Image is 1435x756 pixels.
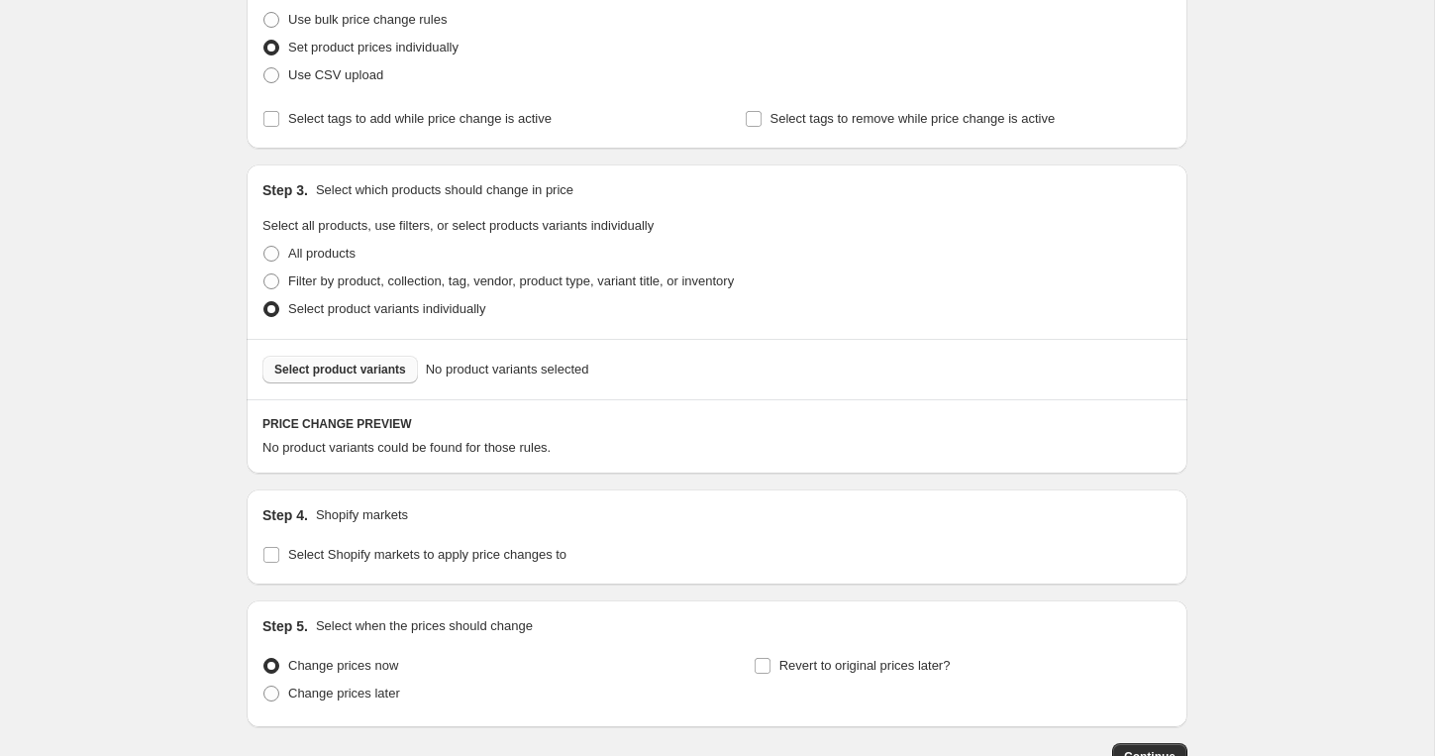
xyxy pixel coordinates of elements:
[316,616,533,636] p: Select when the prices should change
[262,616,308,636] h2: Step 5.
[316,505,408,525] p: Shopify markets
[288,67,383,82] span: Use CSV upload
[288,301,485,316] span: Select product variants individually
[288,273,734,288] span: Filter by product, collection, tag, vendor, product type, variant title, or inventory
[262,416,1172,432] h6: PRICE CHANGE PREVIEW
[262,505,308,525] h2: Step 4.
[288,246,356,261] span: All products
[288,658,398,673] span: Change prices now
[262,356,418,383] button: Select product variants
[770,111,1056,126] span: Select tags to remove while price change is active
[316,180,573,200] p: Select which products should change in price
[262,218,654,233] span: Select all products, use filters, or select products variants individually
[426,360,589,379] span: No product variants selected
[288,111,552,126] span: Select tags to add while price change is active
[262,440,551,455] span: No product variants could be found for those rules.
[288,686,400,701] span: Change prices later
[274,362,406,378] span: Select product variants
[779,658,951,673] span: Revert to original prices later?
[262,180,308,200] h2: Step 3.
[288,12,447,27] span: Use bulk price change rules
[288,547,566,562] span: Select Shopify markets to apply price changes to
[288,40,459,54] span: Set product prices individually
